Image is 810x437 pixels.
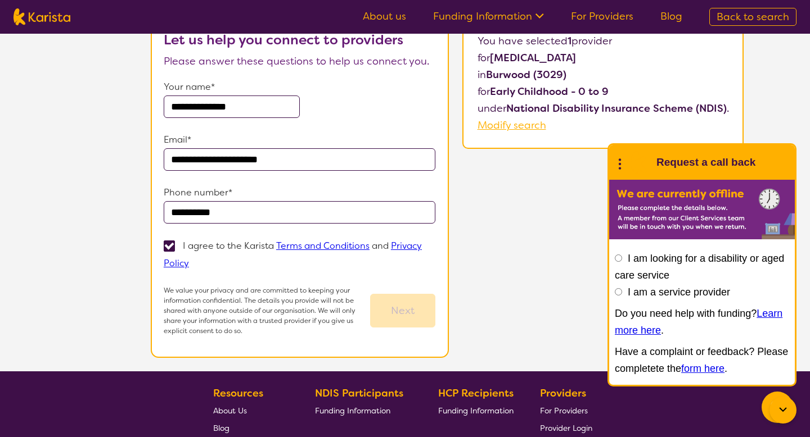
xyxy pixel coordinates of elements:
b: National Disability Insurance Scheme (NDIS) [506,102,727,115]
a: Modify search [478,119,546,132]
b: 1 [568,34,571,48]
b: Resources [213,386,263,400]
img: Karista logo [13,8,70,25]
p: for [478,83,729,100]
p: Your name* [164,79,436,95]
img: Karista offline chat form to request call back [609,180,795,239]
b: [MEDICAL_DATA] [490,51,576,65]
a: Funding Information [438,402,514,419]
a: For Providers [571,10,633,23]
label: I am looking for a disability or aged care service [615,253,784,281]
b: Let us help you connect to providers [164,31,403,49]
p: I agree to the Karista and [164,240,422,269]
a: Blog [660,10,682,23]
p: You have selected provider [478,33,729,49]
p: under . [478,100,729,117]
label: I am a service provider [628,286,730,298]
p: We value your privacy and are committed to keeping your information confidential. The details you... [164,285,371,336]
b: HCP Recipients [438,386,514,400]
h1: Request a call back [656,154,755,171]
a: For Providers [540,402,592,419]
p: Please answer these questions to help us connect you. [164,53,436,70]
a: About Us [213,402,289,419]
a: Terms and Conditions [276,240,370,252]
a: Back to search [709,8,796,26]
p: Phone number* [164,184,436,201]
a: Funding Information [433,10,544,23]
a: Blog [213,419,289,436]
a: form here [681,363,724,374]
b: Providers [540,386,586,400]
p: in [478,66,729,83]
p: Email* [164,131,436,148]
span: Funding Information [315,406,390,416]
b: Early Childhood - 0 to 9 [490,85,609,98]
a: Funding Information [315,402,412,419]
a: Provider Login [540,419,592,436]
span: For Providers [540,406,588,416]
img: Karista [627,151,650,174]
b: NDIS Participants [315,386,403,400]
span: About Us [213,406,247,416]
a: About us [363,10,406,23]
p: for [478,49,729,66]
span: Blog [213,423,229,433]
a: Privacy Policy [164,240,422,269]
button: Channel Menu [762,392,793,423]
span: Provider Login [540,423,592,433]
span: Funding Information [438,406,514,416]
b: Burwood (3029) [486,68,566,81]
span: Back to search [717,10,789,24]
p: Do you need help with funding? . [615,305,789,339]
p: Have a complaint or feedback? Please completete the . [615,343,789,377]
